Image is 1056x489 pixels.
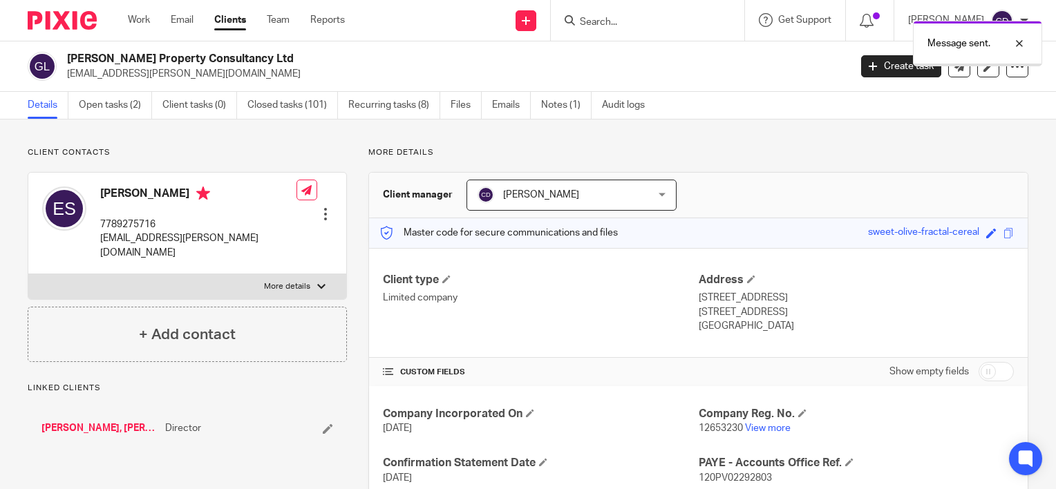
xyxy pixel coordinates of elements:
[699,407,1014,421] h4: Company Reg. No.
[492,92,531,119] a: Emails
[503,190,579,200] span: [PERSON_NAME]
[42,186,86,231] img: svg%3E
[100,186,296,204] h4: [PERSON_NAME]
[67,52,686,66] h2: [PERSON_NAME] Property Consultancy Ltd
[478,186,494,203] img: svg%3E
[368,147,1028,158] p: More details
[348,92,440,119] a: Recurring tasks (8)
[602,92,655,119] a: Audit logs
[699,291,1014,305] p: [STREET_ADDRESS]
[383,367,698,378] h4: CUSTOM FIELDS
[383,273,698,287] h4: Client type
[28,92,68,119] a: Details
[991,10,1013,32] img: svg%3E
[699,473,772,483] span: 120PV02292803
[927,37,990,50] p: Message sent.
[699,423,743,433] span: 12653230
[699,273,1014,287] h4: Address
[310,13,345,27] a: Reports
[264,281,310,292] p: More details
[383,291,698,305] p: Limited company
[79,92,152,119] a: Open tasks (2)
[162,92,237,119] a: Client tasks (0)
[745,423,791,433] a: View more
[247,92,338,119] a: Closed tasks (101)
[383,407,698,421] h4: Company Incorporated On
[28,52,57,81] img: svg%3E
[28,383,347,394] p: Linked clients
[165,421,201,435] span: Director
[383,473,412,483] span: [DATE]
[171,13,194,27] a: Email
[128,13,150,27] a: Work
[28,11,97,30] img: Pixie
[699,456,1014,470] h4: PAYE - Accounts Office Ref.
[889,365,969,378] label: Show empty fields
[139,324,236,345] h4: + Add contact
[451,92,482,119] a: Files
[100,218,296,231] p: 7789275716
[541,92,592,119] a: Notes (1)
[41,421,158,435] a: [PERSON_NAME], [PERSON_NAME]
[100,231,296,260] p: [EMAIL_ADDRESS][PERSON_NAME][DOMAIN_NAME]
[196,186,210,200] i: Primary
[383,423,412,433] span: [DATE]
[383,188,453,202] h3: Client manager
[699,305,1014,319] p: [STREET_ADDRESS]
[861,55,941,77] a: Create task
[67,67,840,81] p: [EMAIL_ADDRESS][PERSON_NAME][DOMAIN_NAME]
[383,456,698,470] h4: Confirmation Statement Date
[214,13,246,27] a: Clients
[699,319,1014,333] p: [GEOGRAPHIC_DATA]
[267,13,290,27] a: Team
[379,226,618,240] p: Master code for secure communications and files
[868,225,979,241] div: sweet-olive-fractal-cereal
[28,147,347,158] p: Client contacts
